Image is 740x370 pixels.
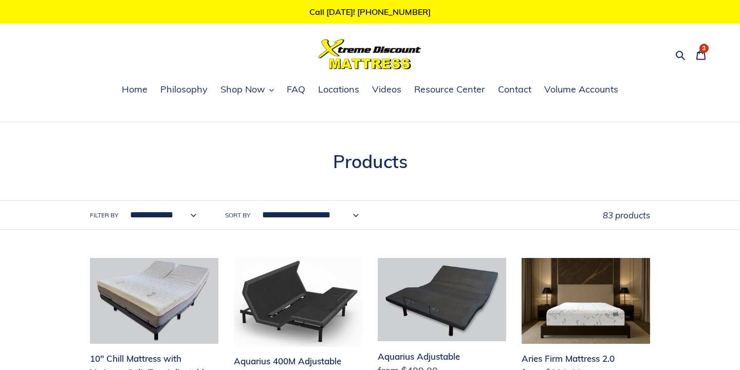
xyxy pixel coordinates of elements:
[333,150,408,173] span: Products
[90,211,118,220] label: Filter by
[220,83,265,96] span: Shop Now
[318,83,359,96] span: Locations
[603,210,650,220] span: 83 products
[690,42,712,66] a: 3
[122,83,147,96] span: Home
[367,82,406,98] a: Videos
[225,211,250,220] label: Sort by
[313,82,364,98] a: Locations
[409,82,490,98] a: Resource Center
[160,83,208,96] span: Philosophy
[287,83,305,96] span: FAQ
[282,82,310,98] a: FAQ
[319,39,421,69] img: Xtreme Discount Mattress
[117,82,153,98] a: Home
[155,82,213,98] a: Philosophy
[493,82,536,98] a: Contact
[544,83,618,96] span: Volume Accounts
[215,82,279,98] button: Shop Now
[372,83,401,96] span: Videos
[498,83,531,96] span: Contact
[539,82,623,98] a: Volume Accounts
[414,83,485,96] span: Resource Center
[702,45,706,51] span: 3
